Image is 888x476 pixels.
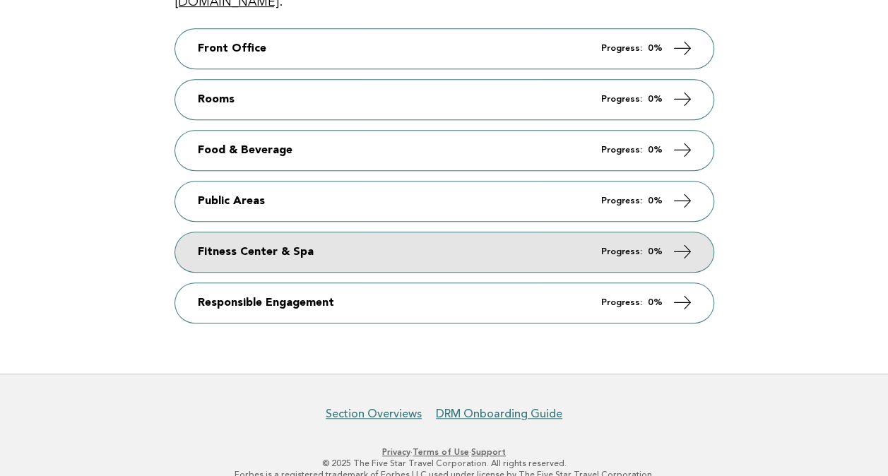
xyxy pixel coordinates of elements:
[175,182,714,221] a: Public Areas Progress: 0%
[601,145,642,155] em: Progress:
[601,196,642,206] em: Progress:
[601,298,642,307] em: Progress:
[413,447,469,457] a: Terms of Use
[471,447,506,457] a: Support
[648,247,663,256] strong: 0%
[382,447,410,457] a: Privacy
[436,407,562,421] a: DRM Onboarding Guide
[175,283,714,323] a: Responsible Engagement Progress: 0%
[175,29,714,69] a: Front Office Progress: 0%
[648,196,663,206] strong: 0%
[648,145,663,155] strong: 0%
[648,44,663,53] strong: 0%
[326,407,422,421] a: Section Overviews
[20,446,868,458] p: · ·
[648,298,663,307] strong: 0%
[601,95,642,104] em: Progress:
[648,95,663,104] strong: 0%
[601,44,642,53] em: Progress:
[601,247,642,256] em: Progress:
[20,458,868,469] p: © 2025 The Five Star Travel Corporation. All rights reserved.
[175,80,714,119] a: Rooms Progress: 0%
[175,232,714,272] a: Fitness Center & Spa Progress: 0%
[175,131,714,170] a: Food & Beverage Progress: 0%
